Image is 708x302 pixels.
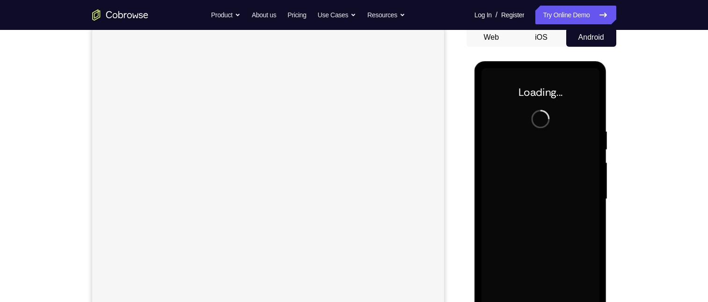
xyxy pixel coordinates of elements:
button: Web [467,28,517,47]
button: Use Cases [318,6,356,24]
a: Go to the home page [92,9,148,21]
button: Product [211,6,241,24]
a: About us [252,6,276,24]
a: Log In [474,6,492,24]
button: Resources [367,6,405,24]
button: Android [566,28,616,47]
a: Register [501,6,524,24]
a: Try Online Demo [535,6,616,24]
a: Pricing [287,6,306,24]
span: / [496,9,497,21]
button: iOS [516,28,566,47]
